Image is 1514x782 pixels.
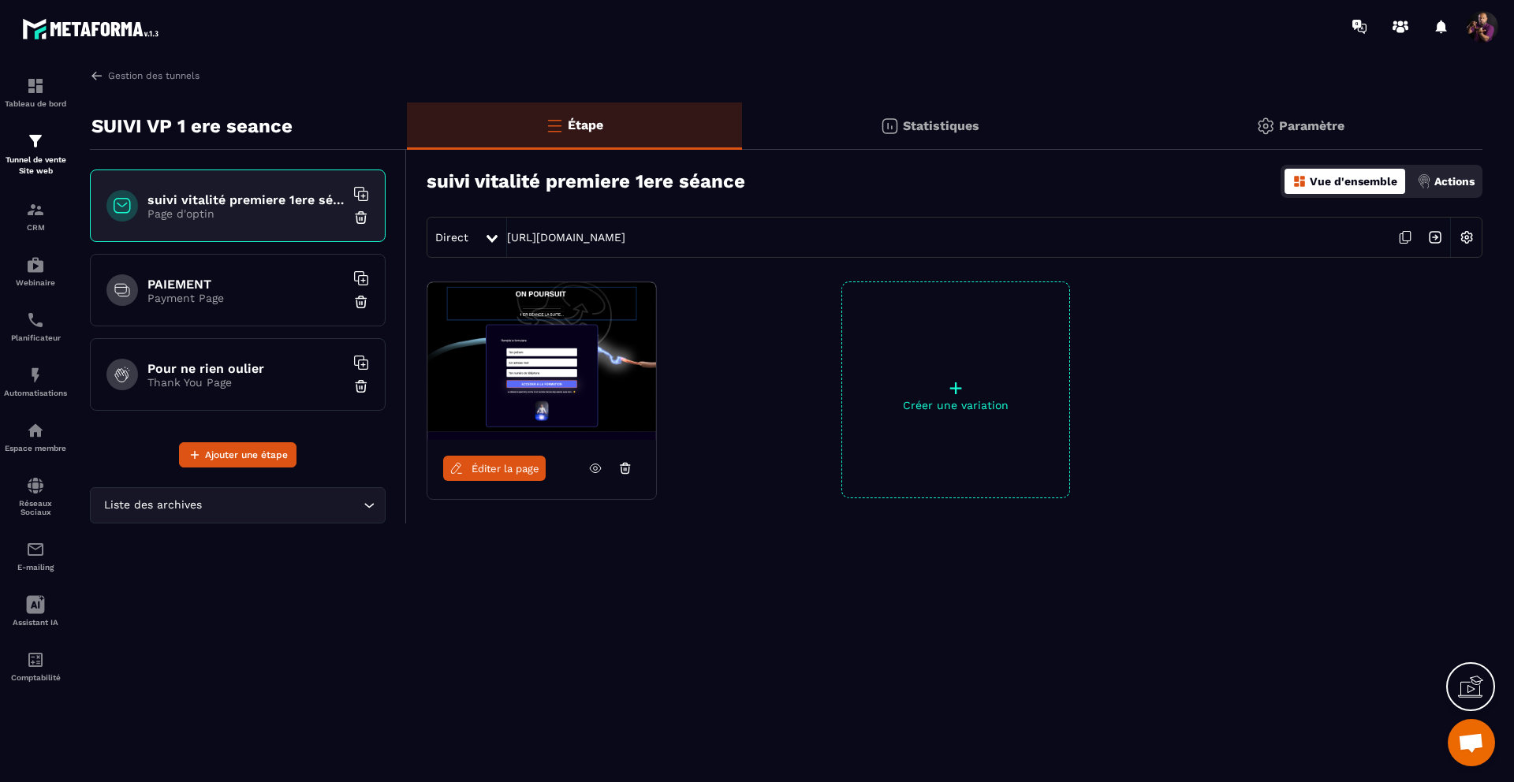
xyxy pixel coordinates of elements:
[179,442,296,467] button: Ajouter une étape
[205,497,360,514] input: Search for option
[1256,117,1275,136] img: setting-gr.5f69749f.svg
[4,155,67,177] p: Tunnel de vente Site web
[91,110,293,142] p: SUIVI VP 1 ere seance
[4,299,67,354] a: schedulerschedulerPlanificateur
[1452,222,1482,252] img: setting-w.858f3a88.svg
[4,188,67,244] a: formationformationCRM
[4,65,67,120] a: formationformationTableau de bord
[26,200,45,219] img: formation
[4,120,67,188] a: formationformationTunnel de vente Site web
[4,639,67,694] a: accountantaccountantComptabilité
[4,223,67,232] p: CRM
[1279,118,1344,133] p: Paramètre
[147,292,345,304] p: Payment Page
[147,277,345,292] h6: PAIEMENT
[4,389,67,397] p: Automatisations
[26,650,45,669] img: accountant
[443,456,546,481] a: Éditer la page
[4,244,67,299] a: automationsautomationsWebinaire
[880,117,899,136] img: stats.20deebd0.svg
[568,117,603,132] p: Étape
[1310,175,1397,188] p: Vue d'ensemble
[4,278,67,287] p: Webinaire
[1292,174,1307,188] img: dashboard-orange.40269519.svg
[147,192,345,207] h6: suivi vitalité premiere 1ere séance
[26,366,45,385] img: automations
[4,499,67,516] p: Réseaux Sociaux
[4,464,67,528] a: social-networksocial-networkRéseaux Sociaux
[842,399,1069,411] p: Créer une variation
[1417,174,1431,188] img: actions.d6e523a2.png
[1434,175,1475,188] p: Actions
[4,618,67,627] p: Assistant IA
[1420,222,1450,252] img: arrow-next.bcc2205e.svg
[90,69,104,83] img: arrow
[4,444,67,452] p: Espace membre
[4,563,67,572] p: E-mailing
[205,447,288,463] span: Ajouter une étape
[90,487,386,523] div: Search for option
[353,378,369,394] img: trash
[26,311,45,330] img: scheduler
[26,255,45,274] img: automations
[545,116,564,135] img: bars-o.4a397970.svg
[4,409,67,464] a: automationsautomationsEspace membre
[26,421,45,440] img: automations
[26,76,45,95] img: formation
[1448,719,1495,766] div: Ouvrir le chat
[435,231,468,244] span: Direct
[4,354,67,409] a: automationsautomationsAutomatisations
[4,333,67,342] p: Planificateur
[100,497,205,514] span: Liste des archives
[26,132,45,151] img: formation
[147,376,345,389] p: Thank You Page
[147,361,345,376] h6: Pour ne rien oulier
[842,377,1069,399] p: +
[147,207,345,220] p: Page d'optin
[4,583,67,639] a: Assistant IA
[507,231,625,244] a: [URL][DOMAIN_NAME]
[90,69,200,83] a: Gestion des tunnels
[4,528,67,583] a: emailemailE-mailing
[427,282,656,440] img: image
[26,476,45,495] img: social-network
[903,118,979,133] p: Statistiques
[4,99,67,108] p: Tableau de bord
[22,14,164,43] img: logo
[472,463,539,475] span: Éditer la page
[353,210,369,225] img: trash
[353,294,369,310] img: trash
[26,540,45,559] img: email
[427,170,745,192] h3: suivi vitalité premiere 1ere séance
[4,673,67,682] p: Comptabilité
